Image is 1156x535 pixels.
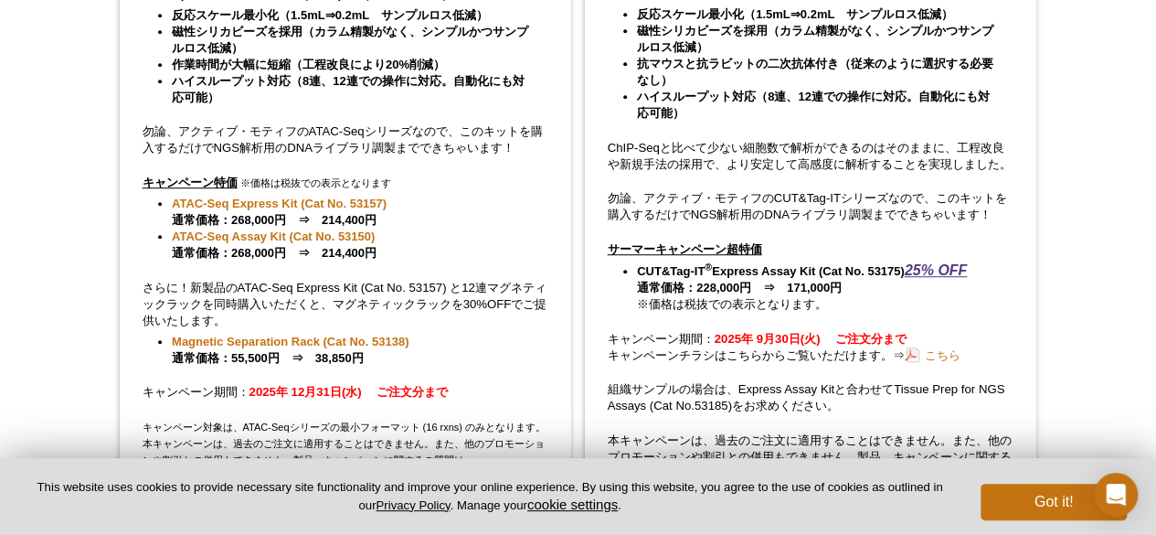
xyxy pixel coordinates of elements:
strong: 通常価格：268,000円 ⇒ 214,400円 [172,197,387,227]
li: ※価格は税抜での表示となります。 [637,262,995,313]
a: Privacy Policy [376,498,450,512]
p: キャンペーン期間： キャンペーンチラシはこちらからご覧いただけます。⇒ [608,331,1013,364]
strong: ハイスループット対応（8連、12連での操作に対応。自動化にも対応可能） [172,74,525,104]
button: cookie settings [527,497,618,512]
p: さらに！新製品のATAC-Seq Express Kit (Cat No. 53157) と12連マグネティックラックを同時購入いただくと、マグネティックラックを30%OFFでご提供いたします。 [143,280,548,329]
p: キャンペーン期間： [143,384,548,401]
a: Magnetic Separation Rack (Cat No. 53138) [172,334,408,350]
a: こちら [905,347,960,364]
p: 本キャンペーンは、過去のご注文に適用することはできません。また、他のプロモーションや割引との併用もできません。製品、キャンペーンに関するご質問は、 までお問い合わせください。 [608,433,1013,498]
u: キャンペーン特価 [143,176,238,189]
strong: 磁性シリカビーズを採用（カラム精製がなく、シンプルかつサンプルロス低減） [172,25,528,55]
p: This website uses cookies to provide necessary site functionality and improve your online experie... [29,479,950,514]
p: 勿論、アクティブ・モティフのCUT&Tag-ITシリーズなので、このキットを購入するだけでNGS解析用のDNAライブラリ調製までできちゃいます！ [608,190,1013,223]
strong: 通常価格：268,000円 ⇒ 214,400円 [172,230,376,260]
span: キャンペーン対象は、ATAC-Seqシリーズの最小フォーマット (16 rxns) のみとなります。 本キャンペーンは、過去のご注文に適用することはできません。また、他のプロモーションや割引との... [143,422,546,482]
span: ※価格は税抜での表示となります [240,177,391,188]
strong: 反応スケール最小化（1.5mL⇒0.2mL サンプルロス低減） [637,7,953,21]
p: 勿論、アクティブ・モティフのATAC-Seqシリーズなので、このキットを購入するだけでNGS解析用のDNAライブラリ調製までできちゃいます！ [143,123,548,156]
a: ATAC-Seq Express Kit (Cat No. 53157) [172,196,387,212]
strong: 反応スケール最小化（1.5mL⇒0.2mL サンプルロス低減） [172,8,488,22]
button: Got it! [981,484,1127,520]
div: Open Intercom Messenger [1094,473,1138,517]
strong: ハイスループット対応（8連、12連での操作に対応。自動化にも対応可能） [637,90,990,120]
strong: 2025年 9月30日(火) ご注文分まで [715,332,907,346]
a: ATAC-Seq Assay Kit (Cat No. 53150) [172,229,375,245]
em: 25% OFF [905,262,967,278]
strong: 抗マウスと抗ラビットの二次抗体付き（従来のように選択する必要なし） [637,57,993,87]
strong: 磁性シリカビーズを採用（カラム精製がなく、シンプルかつサンプルロス低減） [637,24,993,54]
sup: ® [705,262,712,273]
strong: 2025年 12月31日(水) ご注文分まで [249,385,449,399]
p: 組織サンプルの場合は、Express Assay Kitと合わせてTissue Prep for NGS Assays (Cat No.53185)をお求めください。 [608,381,1013,414]
strong: 作業時間が大幅に短縮（工程改良により20%削減） [172,58,445,71]
strong: CUT&Tag-IT Express Assay Kit (Cat No. 53175) 通常価格：228,000円 ⇒ 171,000円 [637,264,967,294]
p: ChIP-Seqと比べて少ない細胞数で解析ができるのはそのままに、工程改良や新規手法の採用で、より安定して高感度に解析することを実現しました。 [608,140,1013,173]
u: サーマーキャンペーン超特価 [608,242,762,256]
strong: 通常価格：55,500円 ⇒ 38,850円 [172,335,408,365]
